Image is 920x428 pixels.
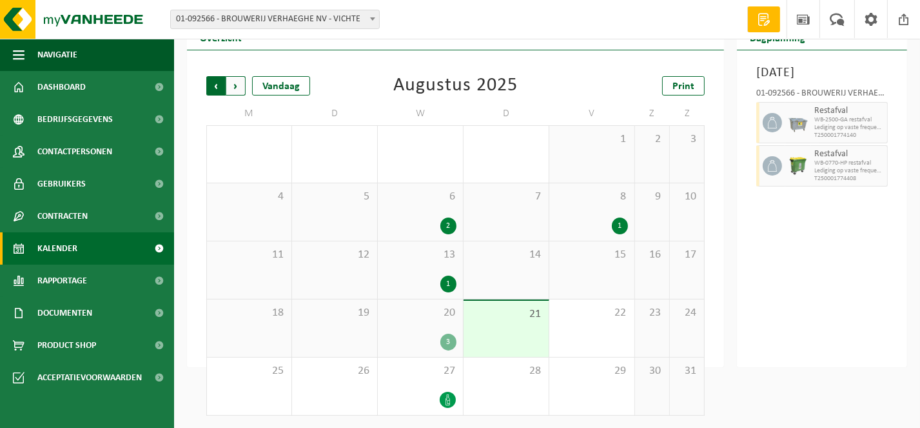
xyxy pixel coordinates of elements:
span: 1 [556,132,628,147]
td: Z [670,102,705,125]
span: Contactpersonen [37,136,112,168]
div: 2 [440,218,456,234]
span: 29 [556,364,628,378]
div: Augustus 2025 [393,76,518,96]
span: 30 [641,364,663,378]
a: Print [662,76,705,96]
span: Bedrijfsgegevens [37,103,113,136]
span: 11 [213,248,285,262]
div: 1 [612,218,628,234]
div: Vandaag [252,76,310,96]
span: Volgende [226,76,246,96]
td: V [549,102,635,125]
span: 18 [213,306,285,320]
span: 22 [556,306,628,320]
span: 14 [470,248,542,262]
span: Lediging op vaste frequentie [814,167,884,175]
span: Contracten [37,200,88,232]
span: 24 [676,306,698,320]
span: Rapportage [37,265,87,297]
span: 5 [299,190,371,204]
div: 3 [440,334,456,351]
div: 1 [440,276,456,292]
span: Navigatie [37,39,77,71]
h3: [DATE] [756,63,888,83]
span: 20 [384,306,456,320]
span: Dashboard [37,71,86,103]
span: 9 [641,190,663,204]
span: 8 [556,190,628,204]
span: 13 [384,248,456,262]
span: 7 [470,190,542,204]
span: Restafval [814,106,884,116]
td: D [464,102,549,125]
span: 17 [676,248,698,262]
td: M [206,102,292,125]
span: 01-092566 - BROUWERIJ VERHAEGHE NV - VICHTE [171,10,379,28]
span: 01-092566 - BROUWERIJ VERHAEGHE NV - VICHTE [170,10,380,29]
img: WB-0770-HPE-GN-50 [788,156,808,176]
span: 25 [213,364,285,378]
span: Documenten [37,297,92,329]
td: Z [635,102,670,125]
span: 3 [676,132,698,147]
span: 12 [299,248,371,262]
span: WB-2500-GA restafval [814,116,884,124]
span: 26 [299,364,371,378]
span: 6 [384,190,456,204]
span: Vorige [206,76,226,96]
span: 28 [470,364,542,378]
span: T250001774408 [814,175,884,183]
span: Product Shop [37,329,96,362]
span: 10 [676,190,698,204]
td: D [292,102,378,125]
span: Gebruikers [37,168,86,200]
td: W [378,102,464,125]
span: T250001774140 [814,132,884,139]
span: 21 [470,307,542,321]
span: 2 [641,132,663,147]
span: Lediging op vaste frequentie [814,124,884,132]
span: Print [672,81,694,92]
span: 23 [641,306,663,320]
span: WB-0770-HP restafval [814,159,884,167]
span: Acceptatievoorwaarden [37,362,142,394]
span: Restafval [814,149,884,159]
span: 27 [384,364,456,378]
span: 16 [641,248,663,262]
span: Kalender [37,232,77,265]
div: 01-092566 - BROUWERIJ VERHAEGHE NV - VICHTE [756,89,888,102]
span: 4 [213,190,285,204]
span: 15 [556,248,628,262]
span: 19 [299,306,371,320]
span: 31 [676,364,698,378]
img: WB-2500-GAL-GY-01 [788,113,808,132]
